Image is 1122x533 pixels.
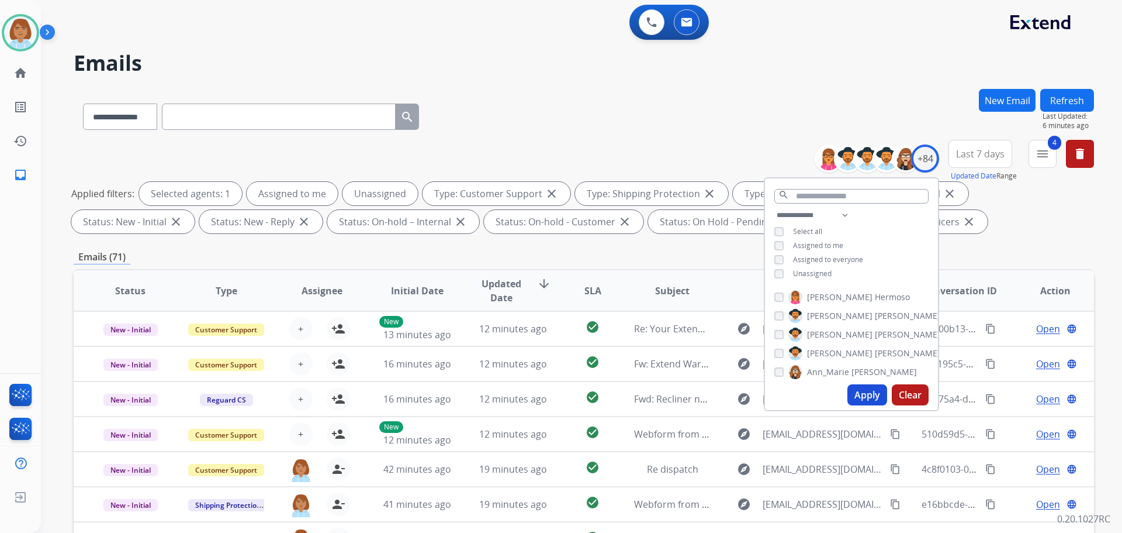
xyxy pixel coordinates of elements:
mat-icon: explore [737,322,751,336]
span: Open [1036,462,1060,476]
mat-icon: language [1066,464,1077,474]
mat-icon: content_copy [985,464,996,474]
span: 42 minutes ago [383,463,451,476]
mat-icon: language [1066,394,1077,404]
div: Status: On-hold – Internal [327,210,479,233]
span: [PERSON_NAME] [807,348,872,359]
span: Subject [655,284,690,298]
div: Selected agents: 1 [139,182,242,205]
span: [EMAIL_ADDRESS][DOMAIN_NAME] [763,392,883,406]
div: Type: Customer Support [423,182,570,205]
div: Status: New - Reply [199,210,323,233]
span: Assigned to me [793,240,843,250]
mat-icon: person_add [331,357,345,371]
div: Status: New - Initial [71,210,195,233]
h2: Emails [74,51,1094,75]
mat-icon: delete [1073,147,1087,161]
span: Range [951,171,1017,181]
span: 19 minutes ago [479,498,547,511]
mat-icon: arrow_downward [537,277,551,291]
span: 12 minutes ago [479,428,547,441]
span: New - Initial [103,429,158,441]
div: +84 [911,145,939,173]
mat-icon: menu [1036,147,1050,161]
span: [PERSON_NAME] [875,329,940,341]
mat-icon: content_copy [890,429,901,439]
div: Status: On-hold - Customer [484,210,643,233]
mat-icon: close [962,215,976,229]
span: New - Initial [103,324,158,336]
mat-icon: person_add [331,427,345,441]
mat-icon: close [169,215,183,229]
th: Action [998,270,1094,311]
button: Apply [847,384,887,405]
span: Fwd: Recliner not working [634,393,747,405]
mat-icon: explore [737,392,751,406]
mat-icon: inbox [13,168,27,182]
button: 4 [1028,140,1057,168]
button: New Email [979,89,1036,112]
span: Ann_Marie [807,366,849,378]
span: Conversation ID [922,284,997,298]
span: 16 minutes ago [383,357,451,370]
span: [EMAIL_ADDRESS][DOMAIN_NAME] [763,462,883,476]
mat-icon: check_circle [586,320,600,334]
span: [PERSON_NAME] [875,348,940,359]
span: 4 [1048,136,1061,150]
span: [EMAIL_ADDRESS][DOMAIN_NAME] [763,357,883,371]
span: [PERSON_NAME] [807,310,872,322]
span: 16 minutes ago [383,393,451,405]
mat-icon: check_circle [586,425,600,439]
div: Assigned to me [247,182,338,205]
button: Clear [892,384,929,405]
span: + [298,427,303,441]
img: agent-avatar [289,458,313,482]
span: + [298,322,303,336]
mat-icon: home [13,66,27,80]
mat-icon: content_copy [985,429,996,439]
span: [PERSON_NAME] [807,329,872,341]
span: Re dispatch [647,463,698,476]
mat-icon: person_add [331,392,345,406]
span: + [298,357,303,371]
mat-icon: check_circle [586,496,600,510]
p: Emails (71) [74,250,130,264]
p: New [379,316,403,328]
mat-icon: close [943,187,957,201]
mat-icon: close [618,215,632,229]
mat-icon: language [1066,429,1077,439]
span: SLA [584,284,601,298]
mat-icon: check_circle [586,355,600,369]
button: Updated Date [951,171,996,181]
button: + [289,352,313,376]
span: 12 minutes ago [479,357,547,370]
span: Type [216,284,237,298]
mat-icon: language [1066,499,1077,510]
button: + [289,387,313,411]
div: Type: Reguard CS [733,182,849,205]
span: New - Initial [103,359,158,371]
span: Shipping Protection [188,499,268,511]
mat-icon: language [1066,324,1077,334]
span: [EMAIL_ADDRESS][DOMAIN_NAME] [763,497,883,511]
span: Last Updated: [1043,112,1094,121]
mat-icon: search [778,190,789,200]
span: Last 7 days [956,152,1005,156]
button: + [289,317,313,341]
span: e16bbcde-a5e6-4b5c-a470-2c7a920606f1 [922,498,1100,511]
span: Status [115,284,146,298]
span: Customer Support [188,429,264,441]
span: New - Initial [103,394,158,406]
p: 0.20.1027RC [1057,512,1110,526]
mat-icon: language [1066,359,1077,369]
p: New [379,421,403,433]
mat-icon: content_copy [890,464,901,474]
mat-icon: person_add [331,322,345,336]
div: Type: Shipping Protection [575,182,728,205]
span: [PERSON_NAME] [875,310,940,322]
button: Last 7 days [948,140,1012,168]
span: Assignee [302,284,342,298]
div: Unassigned [342,182,418,205]
span: [PERSON_NAME][EMAIL_ADDRESS][DOMAIN_NAME] [763,322,883,336]
mat-icon: explore [737,497,751,511]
